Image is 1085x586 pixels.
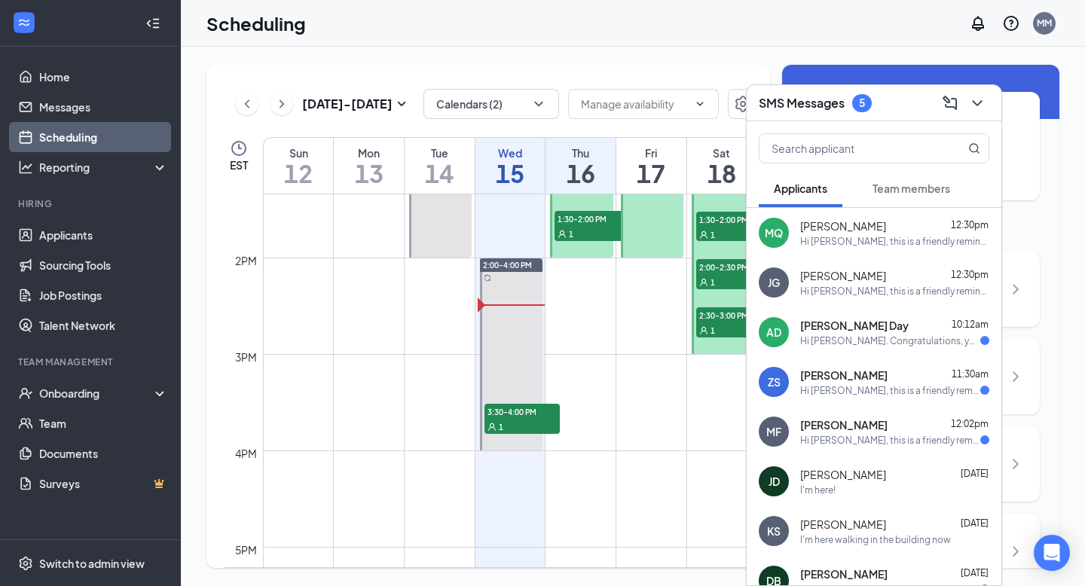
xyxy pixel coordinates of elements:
[766,325,781,340] div: AD
[800,434,980,447] div: Hi [PERSON_NAME], this is a friendly reminder. Please select an interview time slot for your Hosp...
[546,145,616,160] div: Thu
[39,92,168,122] a: Messages
[769,474,780,489] div: JD
[699,278,708,287] svg: User
[18,197,165,210] div: Hiring
[484,274,491,282] svg: Sync
[39,280,168,310] a: Job Postings
[232,349,260,365] div: 3pm
[711,230,715,240] span: 1
[616,145,686,160] div: Fri
[1007,455,1025,473] svg: ChevronRight
[17,15,32,30] svg: WorkstreamLogo
[800,235,989,248] div: Hi [PERSON_NAME], this is a friendly reminder. Your interview with [DEMOGRAPHIC_DATA]-fil-A for F...
[759,134,938,163] input: Search applicant
[687,160,756,186] h1: 18
[546,160,616,186] h1: 16
[699,326,708,335] svg: User
[696,259,772,274] span: 2:00-2:30 PM
[768,275,780,290] div: JG
[952,319,989,330] span: 10:12am
[569,229,573,240] span: 1
[546,138,616,194] a: October 16, 2025
[39,468,168,499] a: SurveysCrown
[499,422,503,432] span: 1
[711,325,715,336] span: 1
[951,269,989,280] span: 12:30pm
[236,93,258,115] button: ChevronLeft
[475,145,546,160] div: Wed
[334,160,404,186] h1: 13
[405,138,475,194] a: October 14, 2025
[18,556,33,571] svg: Settings
[484,404,560,419] span: 3:30-4:00 PM
[405,160,475,186] h1: 14
[951,219,989,230] span: 12:30pm
[859,96,865,109] div: 5
[39,122,168,152] a: Scheduling
[965,91,989,115] button: ChevronDown
[274,95,289,113] svg: ChevronRight
[800,566,888,581] span: [PERSON_NAME]
[18,356,165,368] div: Team Management
[475,138,546,194] a: October 15, 2025
[393,95,411,113] svg: SmallChevronDown
[230,157,248,172] span: EST
[774,182,827,195] span: Applicants
[800,318,909,333] span: [PERSON_NAME] Day
[18,160,33,175] svg: Analysis
[616,160,686,186] h1: 17
[873,182,950,195] span: Team members
[961,567,989,578] span: [DATE]
[1034,535,1070,571] div: Open Intercom Messenger
[206,11,306,36] h1: Scheduling
[39,556,145,571] div: Switch to admin view
[555,211,630,226] span: 1:30-2:00 PM
[39,160,169,175] div: Reporting
[145,16,160,31] svg: Collapse
[800,368,888,383] span: [PERSON_NAME]
[39,62,168,92] a: Home
[616,138,686,194] a: October 17, 2025
[734,95,752,113] svg: Settings
[800,484,836,496] div: I'm here!
[800,467,886,482] span: [PERSON_NAME]
[334,145,404,160] div: Mon
[531,96,546,111] svg: ChevronDown
[765,225,783,240] div: MQ
[558,230,567,239] svg: User
[39,250,168,280] a: Sourcing Tools
[961,468,989,479] span: [DATE]
[264,160,333,186] h1: 12
[1037,17,1052,29] div: MM
[687,138,756,194] a: October 18, 2025
[800,517,886,532] span: [PERSON_NAME]
[475,160,546,186] h1: 15
[800,417,888,432] span: [PERSON_NAME]
[39,438,168,468] a: Documents
[1002,14,1020,32] svg: QuestionInfo
[728,89,758,119] a: Settings
[405,145,475,160] div: Tue
[968,94,986,112] svg: ChevronDown
[487,423,497,432] svg: User
[696,212,772,227] span: 1:30-2:00 PM
[581,96,688,112] input: Manage availability
[696,307,772,322] span: 2:30-3:00 PM
[230,139,248,157] svg: Clock
[302,96,393,112] h3: [DATE] - [DATE]
[800,285,989,298] div: Hi [PERSON_NAME], this is a friendly reminder. Your interview with [DEMOGRAPHIC_DATA]-fil-A for B...
[938,91,962,115] button: ComposeMessage
[264,138,333,194] a: October 12, 2025
[39,220,168,250] a: Applicants
[699,230,708,240] svg: User
[39,386,155,401] div: Onboarding
[39,310,168,340] a: Talent Network
[961,517,989,529] span: [DATE]
[800,384,980,397] div: Hi [PERSON_NAME], this is a friendly reminder. Your interview with [DEMOGRAPHIC_DATA]-fil-A for D...
[711,277,715,288] span: 1
[800,334,980,347] div: Hi [PERSON_NAME]. Congratulations, your onsite interview with [DEMOGRAPHIC_DATA]-fil-A for Delive...
[768,374,781,389] div: ZS
[800,268,886,283] span: [PERSON_NAME]
[232,445,260,462] div: 4pm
